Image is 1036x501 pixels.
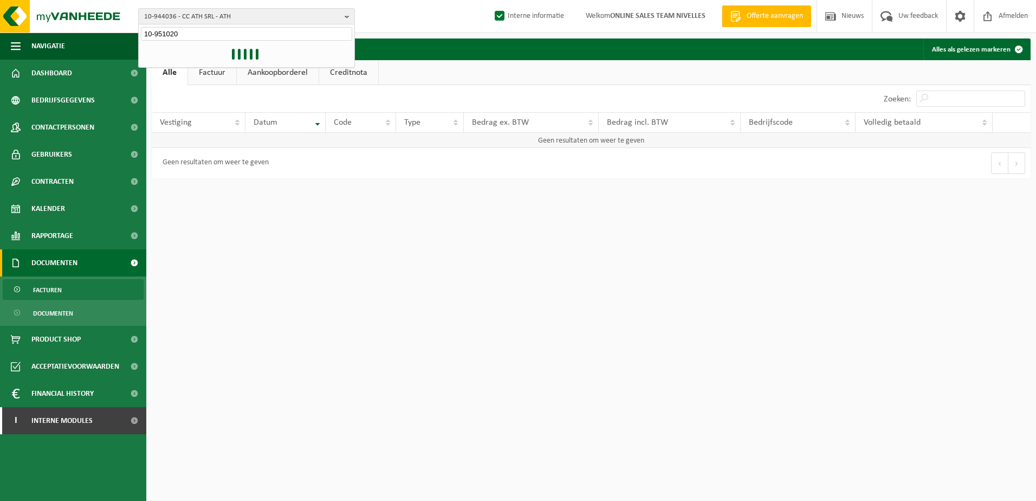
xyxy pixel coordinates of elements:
input: Zoeken naar gekoppelde vestigingen [141,27,352,41]
span: Documenten [31,249,77,277]
span: Bedrijfscode [749,118,793,127]
strong: ONLINE SALES TEAM NIVELLES [610,12,705,20]
span: I [11,407,21,434]
td: Geen resultaten om weer te geven [152,133,1031,148]
span: Dashboard [31,60,72,87]
span: 10-944036 - CC ATH SRL - ATH [144,9,340,25]
button: Next [1008,152,1025,174]
span: Volledig betaald [864,118,921,127]
button: Previous [991,152,1008,174]
span: Contactpersonen [31,114,94,141]
span: Bedrag ex. BTW [472,118,529,127]
a: Factuur [188,60,236,85]
button: Alles als gelezen markeren [923,38,1029,60]
a: Creditnota [319,60,378,85]
span: Navigatie [31,33,65,60]
span: Datum [254,118,277,127]
label: Interne informatie [493,8,564,24]
span: Acceptatievoorwaarden [31,353,119,380]
span: Financial History [31,380,94,407]
a: Alle [152,60,187,85]
span: Bedrijfsgegevens [31,87,95,114]
span: Rapportage [31,222,73,249]
div: Geen resultaten om weer te geven [157,153,269,173]
span: Offerte aanvragen [744,11,806,22]
a: Aankoopborderel [237,60,319,85]
span: Documenten [33,303,73,324]
span: Code [334,118,352,127]
span: Contracten [31,168,74,195]
a: Documenten [3,303,144,323]
label: Zoeken: [884,95,911,104]
span: Facturen [33,280,62,300]
span: Vestiging [160,118,192,127]
span: Product Shop [31,326,81,353]
span: Bedrag incl. BTW [607,118,668,127]
span: Kalender [31,195,65,222]
a: Facturen [3,279,144,300]
span: Interne modules [31,407,93,434]
a: Offerte aanvragen [722,5,811,27]
button: 10-944036 - CC ATH SRL - ATH [138,8,355,24]
span: Type [404,118,420,127]
span: Gebruikers [31,141,72,168]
